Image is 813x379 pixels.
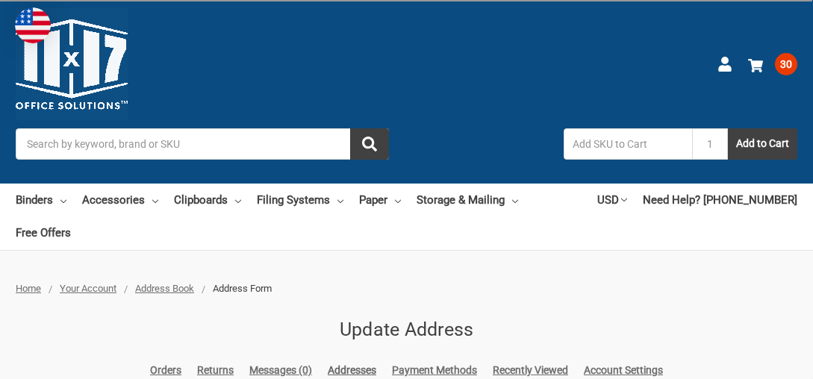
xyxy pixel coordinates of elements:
[60,283,116,294] a: Your Account
[643,184,797,216] a: Need Help? [PHONE_NUMBER]
[108,316,705,344] h2: Update Address
[16,216,71,249] a: Free Offers
[197,363,234,378] a: Returns
[328,363,376,378] a: Addresses
[135,283,194,294] a: Address Book
[748,45,797,84] a: 30
[597,184,627,216] a: USD
[359,184,401,216] a: Paper
[16,283,41,294] a: Home
[174,184,241,216] a: Clipboards
[392,363,477,378] a: Payment Methods
[257,184,343,216] a: Filing Systems
[213,283,272,294] span: Address Form
[15,7,51,43] img: duty and tax information for United States
[417,184,518,216] a: Storage & Mailing
[249,363,312,378] a: Messages (0)
[82,184,158,216] a: Accessories
[16,184,66,216] a: Binders
[493,363,568,378] a: Recently Viewed
[16,128,389,160] input: Search by keyword, brand or SKU
[584,363,663,378] a: Account Settings
[728,128,797,160] button: Add to Cart
[564,128,692,160] input: Add SKU to Cart
[150,363,181,378] a: Orders
[775,53,797,75] span: 30
[16,8,128,120] img: 11x17.com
